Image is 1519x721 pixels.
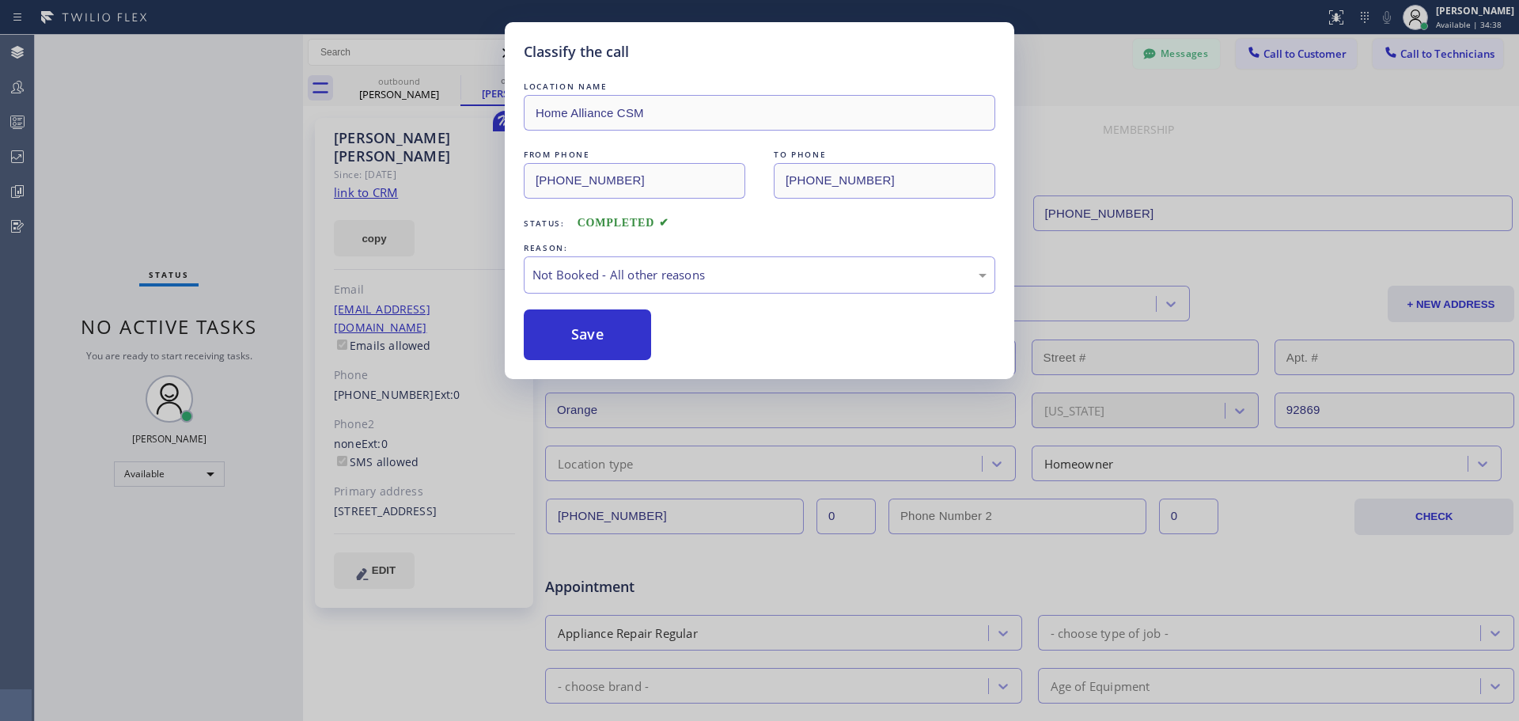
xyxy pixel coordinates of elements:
div: REASON: [524,240,995,256]
div: FROM PHONE [524,146,745,163]
div: TO PHONE [774,146,995,163]
input: From phone [524,163,745,199]
h5: Classify the call [524,41,629,63]
span: COMPLETED [578,217,669,229]
button: Save [524,309,651,360]
span: Status: [524,218,565,229]
div: LOCATION NAME [524,78,995,95]
input: To phone [774,163,995,199]
div: Not Booked - All other reasons [532,266,987,284]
